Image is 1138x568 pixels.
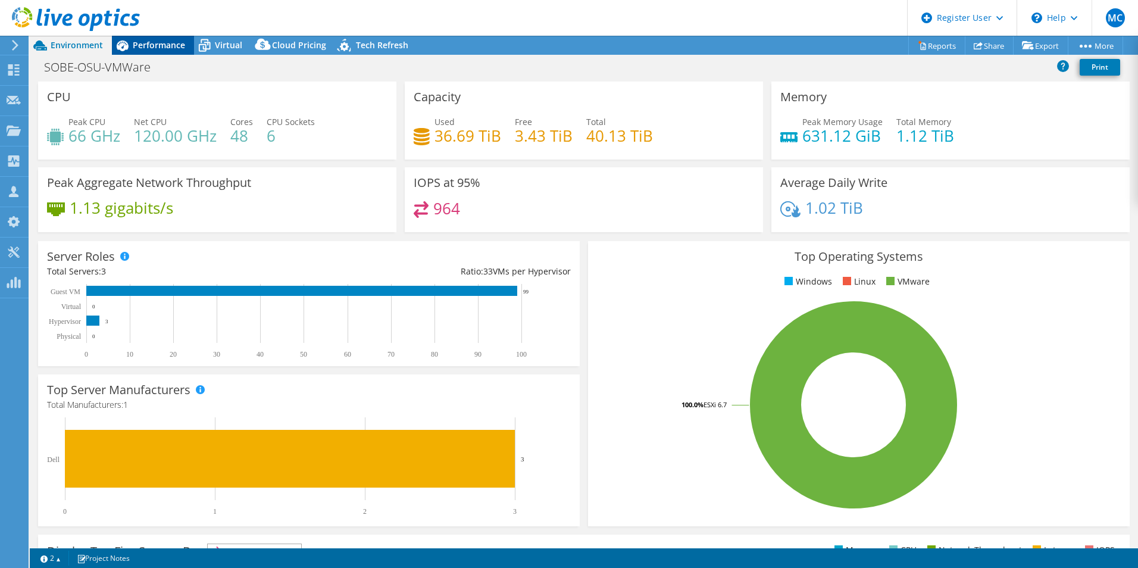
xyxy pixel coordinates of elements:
[344,350,351,358] text: 60
[134,129,217,142] h4: 120.00 GHz
[483,266,493,277] span: 33
[47,176,251,189] h3: Peak Aggregate Network Throughput
[68,129,120,142] h4: 66 GHz
[431,350,438,358] text: 80
[1068,36,1123,55] a: More
[170,350,177,358] text: 20
[474,350,482,358] text: 90
[513,507,517,516] text: 3
[414,176,480,189] h3: IOPS at 95%
[387,350,395,358] text: 70
[831,544,878,557] li: Memory
[63,507,67,516] text: 0
[681,400,704,409] tspan: 100.0%
[300,350,307,358] text: 50
[49,317,81,326] text: Hypervisor
[908,36,965,55] a: Reports
[51,288,80,296] text: Guest VM
[1031,13,1042,23] svg: \n
[1030,544,1074,557] li: Latency
[47,383,190,397] h3: Top Server Manufacturers
[965,36,1014,55] a: Share
[92,304,95,310] text: 0
[802,116,883,127] span: Peak Memory Usage
[896,116,951,127] span: Total Memory
[924,544,1022,557] li: Network Throughput
[840,275,876,288] li: Linux
[896,129,954,142] h4: 1.12 TiB
[1106,8,1125,27] span: MC
[32,551,69,566] a: 2
[230,116,253,127] span: Cores
[68,551,138,566] a: Project Notes
[586,129,653,142] h4: 40.13 TiB
[414,90,461,104] h3: Capacity
[1080,59,1120,76] a: Print
[433,202,460,215] h4: 964
[886,544,917,557] li: CPU
[101,266,106,277] span: 3
[134,116,167,127] span: Net CPU
[516,350,527,358] text: 100
[363,507,367,516] text: 2
[523,289,529,295] text: 99
[704,400,727,409] tspan: ESXi 6.7
[47,250,115,263] h3: Server Roles
[781,275,832,288] li: Windows
[515,116,532,127] span: Free
[434,129,501,142] h4: 36.69 TiB
[257,350,264,358] text: 40
[47,90,71,104] h3: CPU
[126,350,133,358] text: 10
[267,116,315,127] span: CPU Sockets
[521,455,524,463] text: 3
[272,39,326,51] span: Cloud Pricing
[105,319,108,324] text: 3
[309,265,571,278] div: Ratio: VMs per Hypervisor
[133,39,185,51] span: Performance
[805,201,863,214] h4: 1.02 TiB
[883,275,930,288] li: VMware
[47,265,309,278] div: Total Servers:
[68,116,105,127] span: Peak CPU
[57,332,81,341] text: Physical
[47,455,60,464] text: Dell
[597,250,1121,263] h3: Top Operating Systems
[802,129,883,142] h4: 631.12 GiB
[267,129,315,142] h4: 6
[39,61,169,74] h1: SOBE-OSU-VMWare
[208,544,301,558] span: IOPS
[780,90,827,104] h3: Memory
[123,399,128,410] span: 1
[215,39,242,51] span: Virtual
[92,333,95,339] text: 0
[230,129,253,142] h4: 48
[213,507,217,516] text: 1
[1013,36,1068,55] a: Export
[434,116,455,127] span: Used
[70,201,173,214] h4: 1.13 gigabits/s
[51,39,103,51] span: Environment
[780,176,887,189] h3: Average Daily Write
[85,350,88,358] text: 0
[515,129,573,142] h4: 3.43 TiB
[61,302,82,311] text: Virtual
[213,350,220,358] text: 30
[586,116,606,127] span: Total
[1082,544,1115,557] li: IOPS
[47,398,571,411] h4: Total Manufacturers:
[356,39,408,51] span: Tech Refresh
